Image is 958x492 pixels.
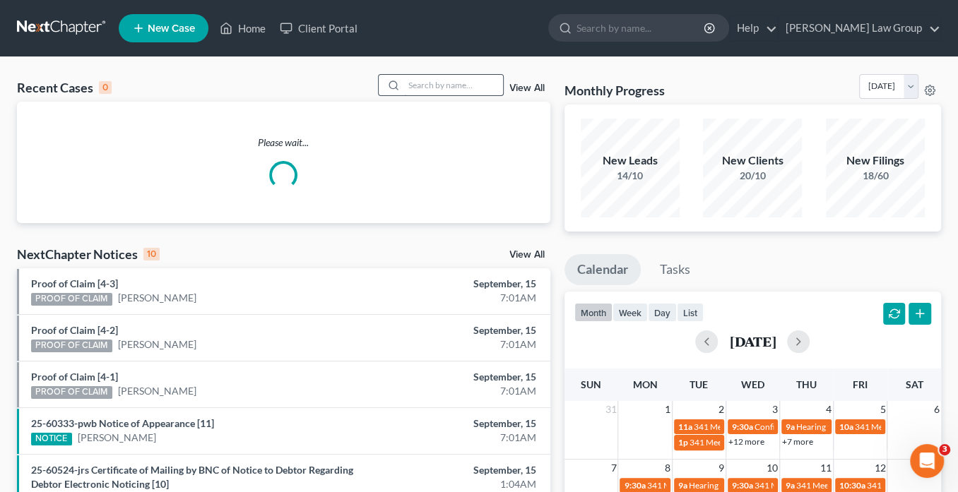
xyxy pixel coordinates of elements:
[377,277,536,291] div: September, 15
[118,384,196,398] a: [PERSON_NAME]
[819,460,833,476] span: 11
[646,480,848,491] span: 341 Meeting for [PERSON_NAME] & [PERSON_NAME]
[118,291,196,305] a: [PERSON_NAME]
[613,303,648,322] button: week
[31,417,214,429] a: 25-60333-pwb Notice of Appearance [11]
[31,433,72,445] div: NOTICE
[663,401,672,418] span: 1
[31,324,118,336] a: Proof of Claim [4-2]
[609,460,617,476] span: 7
[690,378,708,390] span: Tue
[377,431,536,445] div: 7:01AM
[213,16,273,41] a: Home
[703,169,802,183] div: 20/10
[728,436,764,447] a: +12 more
[826,152,925,169] div: New Filings
[939,444,950,455] span: 3
[730,16,777,41] a: Help
[786,480,795,491] span: 9a
[624,480,645,491] span: 9:30a
[31,293,112,306] div: PROOF OF CLAIM
[648,303,677,322] button: day
[717,460,726,476] span: 9
[581,378,601,390] span: Sun
[118,337,196,352] a: [PERSON_NAME]
[779,16,940,41] a: [PERSON_NAME] Law Group
[377,291,536,305] div: 7:01AM
[509,250,545,260] a: View All
[273,16,365,41] a: Client Portal
[796,480,923,491] span: 341 Meeting for [PERSON_NAME]
[824,401,833,418] span: 4
[796,378,817,390] span: Thu
[732,421,753,432] span: 9:30a
[839,480,865,491] span: 10:30a
[148,23,195,34] span: New Case
[99,81,112,94] div: 0
[377,370,536,384] div: September, 15
[17,136,550,150] p: Please wait...
[377,416,536,431] div: September, 15
[377,477,536,491] div: 1:04AM
[377,337,536,352] div: 7:01AM
[581,152,680,169] div: New Leads
[717,401,726,418] span: 2
[581,169,680,183] div: 14/10
[755,480,882,491] span: 341 Meeting for [PERSON_NAME]
[31,277,118,289] a: Proof of Claim [4-3]
[765,460,779,476] span: 10
[17,79,112,96] div: Recent Cases
[31,340,112,352] div: PROOF OF CLAIM
[786,421,795,432] span: 9a
[31,464,353,490] a: 25-60524-jrs Certificate of Mailing by BNC of Notice to Debtor Regarding Debtor Electronic Notici...
[17,246,160,263] div: NextChapter Notices
[905,378,923,390] span: Sat
[377,463,536,477] div: September, 15
[677,303,704,322] button: list
[853,378,868,390] span: Fri
[603,401,617,418] span: 31
[78,431,156,445] a: [PERSON_NAME]
[663,460,672,476] span: 8
[755,421,916,432] span: Confirmation Hearing for [PERSON_NAME]
[910,444,944,478] iframe: Intercom live chat
[31,371,118,383] a: Proof of Claim [4-1]
[632,378,657,390] span: Mon
[729,334,776,349] h2: [DATE]
[564,254,641,285] a: Calendar
[678,437,688,448] span: 1p
[647,254,703,285] a: Tasks
[576,15,706,41] input: Search by name...
[564,82,665,99] h3: Monthly Progress
[31,386,112,399] div: PROOF OF CLAIM
[839,421,853,432] span: 10a
[509,83,545,93] a: View All
[690,437,817,448] span: 341 Meeting for [PERSON_NAME]
[404,75,503,95] input: Search by name...
[771,401,779,418] span: 3
[703,152,802,169] div: New Clients
[741,378,764,390] span: Wed
[782,436,813,447] a: +7 more
[873,460,887,476] span: 12
[678,480,687,491] span: 9a
[574,303,613,322] button: month
[143,248,160,260] div: 10
[689,480,799,491] span: Hearing for [PERSON_NAME]
[377,323,536,337] div: September, 15
[732,480,753,491] span: 9:30a
[377,384,536,398] div: 7:01AM
[878,401,887,418] span: 5
[694,421,821,432] span: 341 Meeting for [PERSON_NAME]
[933,401,941,418] span: 6
[678,421,692,432] span: 11a
[826,169,925,183] div: 18/60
